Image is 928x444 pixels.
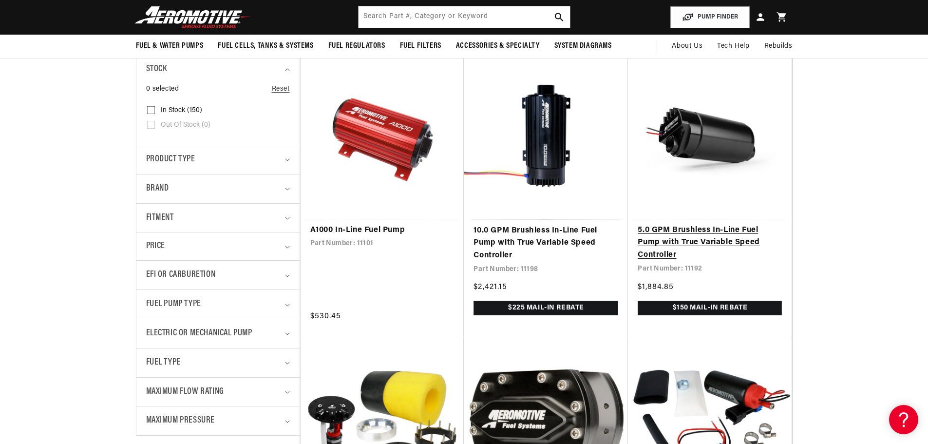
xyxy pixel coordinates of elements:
summary: Stock (0 selected) [146,55,290,84]
a: Reset [272,84,290,95]
img: Aeromotive [132,6,254,29]
span: About Us [672,42,702,50]
span: Brand [146,182,169,196]
span: Tech Help [717,41,749,52]
a: A1000 In-Line Fuel Pump [310,224,455,237]
summary: Electric or Mechanical Pump (0 selected) [146,319,290,348]
span: Fitment [146,211,174,225]
span: Rebuilds [764,41,793,52]
summary: EFI or Carburetion (0 selected) [146,261,290,290]
button: search button [549,6,570,28]
span: In stock (150) [161,106,202,115]
summary: Fuel Regulators [321,35,393,58]
summary: Accessories & Specialty [449,35,547,58]
summary: System Diagrams [547,35,619,58]
summary: Fuel Pump Type (0 selected) [146,290,290,319]
summary: Fuel Cells, Tanks & Systems [210,35,321,58]
span: Electric or Mechanical Pump [146,327,252,341]
summary: Fuel Type (0 selected) [146,348,290,377]
span: Out of stock (0) [161,121,210,130]
span: Fuel Filters [400,41,441,51]
span: Stock [146,62,167,77]
span: EFI or Carburetion [146,268,216,282]
summary: Brand (0 selected) [146,174,290,203]
span: Price [146,240,165,253]
a: 5.0 GPM Brushless In-Line Fuel Pump with True Variable Speed Controller [638,224,782,262]
span: Accessories & Specialty [456,41,540,51]
summary: Product type (0 selected) [146,145,290,174]
a: About Us [664,35,710,58]
input: Search by Part Number, Category or Keyword [359,6,570,28]
span: Fuel & Water Pumps [136,41,204,51]
a: 10.0 GPM Brushless In-Line Fuel Pump with True Variable Speed Controller [473,225,618,262]
span: Product type [146,153,195,167]
button: PUMP FINDER [670,6,750,28]
summary: Price [146,232,290,260]
span: Maximum Flow Rating [146,385,224,399]
summary: Fitment (0 selected) [146,204,290,232]
span: Fuel Type [146,356,181,370]
summary: Maximum Pressure (0 selected) [146,406,290,435]
span: System Diagrams [554,41,612,51]
span: Fuel Cells, Tanks & Systems [218,41,313,51]
summary: Rebuilds [757,35,800,58]
summary: Maximum Flow Rating (0 selected) [146,378,290,406]
summary: Fuel Filters [393,35,449,58]
summary: Fuel & Water Pumps [129,35,211,58]
span: Fuel Regulators [328,41,385,51]
span: Maximum Pressure [146,414,215,428]
span: Fuel Pump Type [146,297,201,311]
summary: Tech Help [710,35,757,58]
span: 0 selected [146,84,179,95]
